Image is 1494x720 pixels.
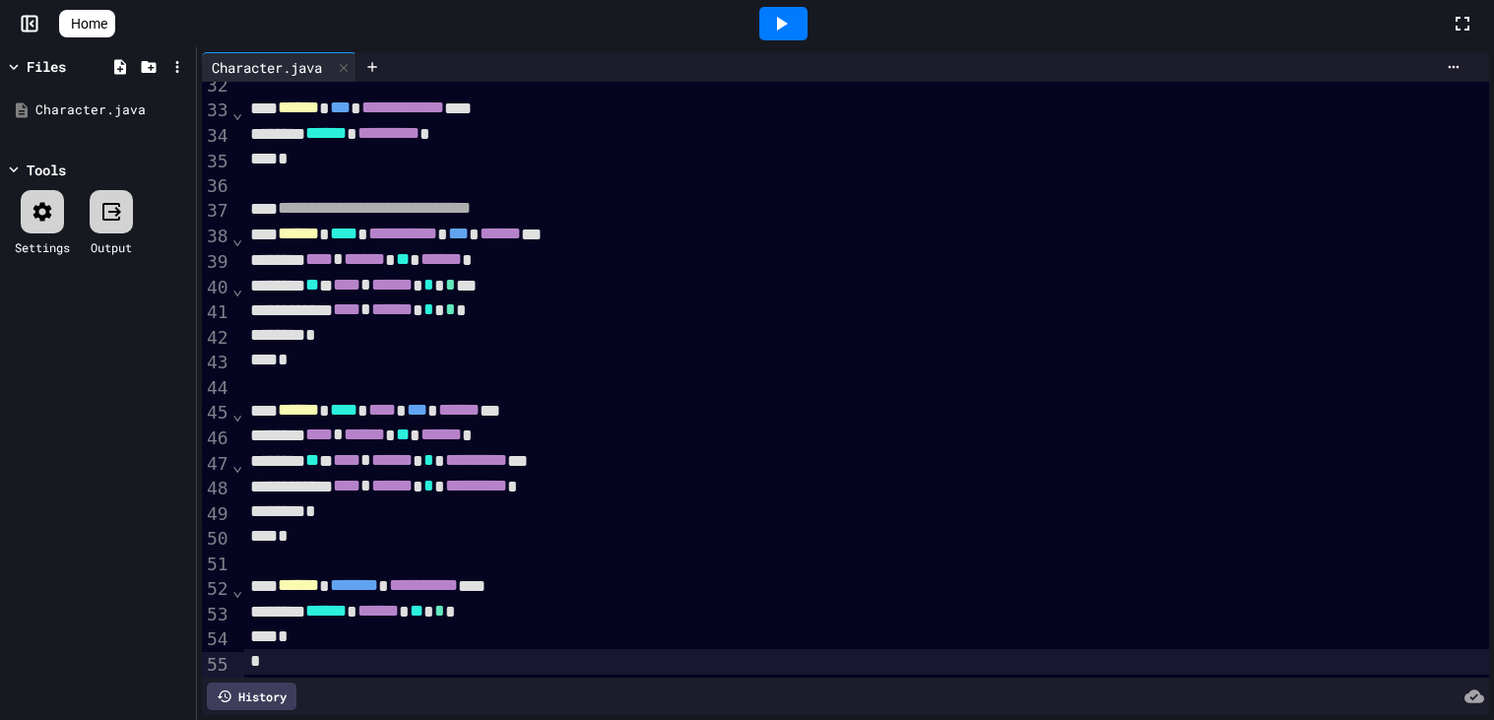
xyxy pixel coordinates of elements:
[202,400,231,425] div: 45
[231,403,244,424] span: Fold line
[202,57,332,78] div: Character.java
[202,325,231,350] div: 42
[202,602,231,627] div: 53
[202,149,231,173] div: 35
[231,101,244,122] span: Fold line
[202,375,231,400] div: 44
[231,454,244,475] span: Fold line
[202,425,231,451] div: 46
[202,275,231,300] div: 40
[202,299,231,325] div: 41
[202,249,231,275] div: 39
[202,224,231,249] div: 38
[202,501,231,526] div: 49
[202,123,231,149] div: 34
[202,73,231,98] div: 32
[202,526,231,551] div: 50
[202,576,231,602] div: 52
[59,10,115,37] a: Home
[202,198,231,224] div: 37
[231,579,244,600] span: Fold line
[27,56,66,77] div: Files
[27,160,66,180] div: Tools
[202,652,231,678] div: 55
[202,451,231,477] div: 47
[71,14,107,33] span: Home
[202,476,231,501] div: 48
[202,173,231,198] div: 36
[202,52,357,82] div: Character.java
[202,350,231,374] div: 43
[207,683,296,710] div: History
[231,228,244,248] span: Fold line
[231,278,244,298] span: Fold line
[202,552,231,576] div: 51
[202,626,231,651] div: 54
[35,100,189,120] div: Character.java
[15,238,70,256] div: Settings
[91,238,132,256] div: Output
[202,98,231,123] div: 33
